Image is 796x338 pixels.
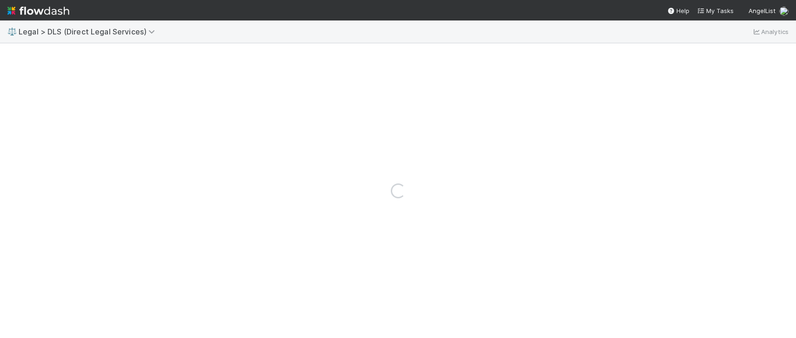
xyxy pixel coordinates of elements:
a: Analytics [752,26,789,37]
span: ⚖️ [7,27,17,35]
div: Help [667,6,689,15]
img: avatar_b5be9b1b-4537-4870-b8e7-50cc2287641b.png [779,7,789,16]
span: My Tasks [697,7,734,14]
span: AngelList [749,7,776,14]
span: Legal > DLS (Direct Legal Services) [19,27,160,36]
a: My Tasks [697,6,734,15]
img: logo-inverted-e16ddd16eac7371096b0.svg [7,3,69,19]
